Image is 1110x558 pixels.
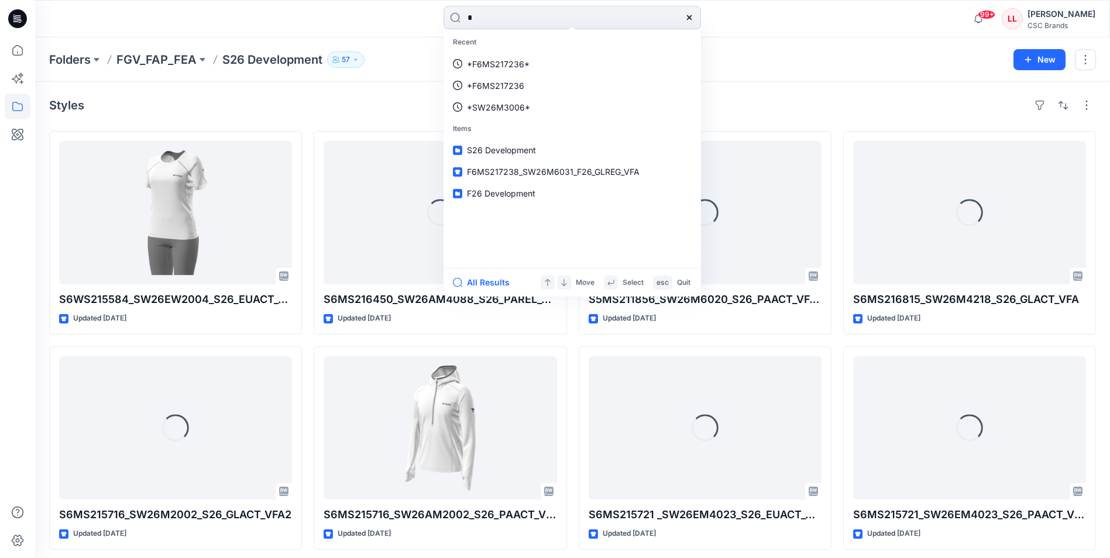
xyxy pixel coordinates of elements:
[324,507,556,523] p: S6MS215716_SW26AM2002_S26_PAACT_VFA2
[1013,49,1066,70] button: New
[1027,7,1095,21] div: [PERSON_NAME]
[978,10,995,19] span: 99+
[59,291,292,308] p: S6WS215584_SW26EW2004_S26_EUACT_VFA2
[324,291,556,308] p: S6MS216450_SW26AM4088_S26_PAREL_VFA2
[446,97,699,118] a: *SW26M3006*
[1002,8,1023,29] div: LL
[338,312,391,325] p: Updated [DATE]
[342,53,350,66] p: 57
[222,51,322,68] p: S26 Development
[603,312,656,325] p: Updated [DATE]
[853,507,1086,523] p: S6MS215721_SW26EM4023_S26_PAACT_VFA2
[467,101,530,113] p: *SW26M3006*
[853,291,1086,308] p: S6MS216815_SW26M4218_S26_GLACT_VFA
[867,312,920,325] p: Updated [DATE]
[867,528,920,540] p: Updated [DATE]
[446,75,699,97] a: *F6MS217236
[49,51,91,68] a: Folders
[1027,21,1095,30] div: CSC Brands
[467,145,536,155] span: S26 Development
[446,182,699,204] a: F26 Development
[589,507,822,523] p: S6MS215721 _SW26EM4023_S26_EUACT_VFA2
[324,356,556,500] a: S6MS215716_SW26AM2002_S26_PAACT_VFA2
[467,188,535,198] span: F26 Development
[677,277,690,289] p: Quit
[589,291,822,308] p: S5MS211856_SW26M6020_S26_PAACT_VFA2
[73,312,126,325] p: Updated [DATE]
[327,51,365,68] button: 57
[446,161,699,182] a: F6MS217238_SW26M6031_F26_GLREG_VFA
[467,167,640,177] span: F6MS217238_SW26M6031_F26_GLREG_VFA
[623,277,644,289] p: Select
[576,277,594,289] p: Move
[49,98,84,112] h4: Styles
[446,53,699,75] a: *F6MS217236*
[603,528,656,540] p: Updated [DATE]
[59,507,292,523] p: S6MS215716_SW26M2002_S26_GLACT_VFA2
[59,141,292,284] a: S6WS215584_SW26EW2004_S26_EUACT_VFA2
[657,277,669,289] p: esc
[453,275,517,290] button: All Results
[467,80,524,92] p: *F6MS217236
[446,118,699,140] p: Items
[467,58,530,70] p: *F6MS217236*
[73,528,126,540] p: Updated [DATE]
[446,32,699,53] p: Recent
[116,51,197,68] a: FGV_FAP_FEA
[338,528,391,540] p: Updated [DATE]
[446,139,699,161] a: S26 Development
